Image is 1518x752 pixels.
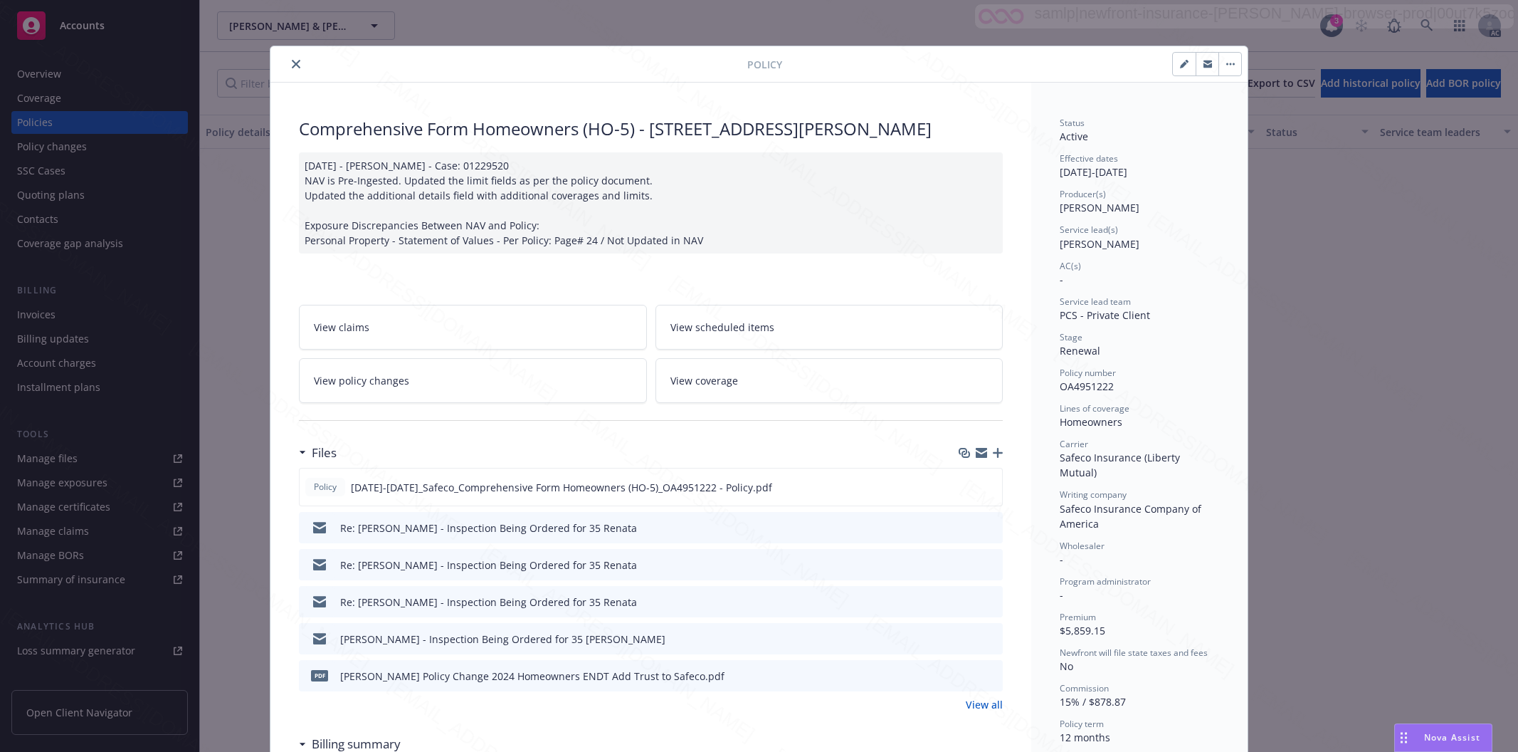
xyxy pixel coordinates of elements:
button: download file [961,632,973,647]
div: Re: [PERSON_NAME] - Inspection Being Ordered for 35 Renata [340,521,637,536]
span: 12 months [1060,731,1110,744]
a: View scheduled items [655,305,1003,350]
span: View policy changes [314,373,409,388]
span: Policy [311,481,339,493]
button: download file [961,521,973,536]
span: - [1060,588,1063,602]
span: Newfront will file state taxes and fees [1060,647,1208,659]
button: close [288,56,305,73]
button: download file [961,480,972,495]
span: AC(s) [1060,260,1081,272]
div: Re: [PERSON_NAME] - Inspection Being Ordered for 35 Renata [340,558,637,573]
button: preview file [984,632,997,647]
span: - [1060,553,1063,566]
span: Writing company [1060,489,1127,501]
span: Service lead team [1060,296,1131,308]
span: Producer(s) [1060,188,1106,200]
div: Drag to move [1395,724,1413,751]
span: [PERSON_NAME] [1060,237,1139,251]
div: [PERSON_NAME] - Inspection Being Ordered for 35 [PERSON_NAME] [340,632,665,647]
button: preview file [984,669,997,684]
button: preview file [984,558,997,573]
button: preview file [984,521,997,536]
span: Policy [747,57,782,72]
span: Policy number [1060,367,1116,379]
span: Homeowners [1060,415,1122,429]
span: View claims [314,320,369,335]
span: Safeco Insurance (Liberty Mutual) [1060,451,1183,479]
span: Status [1060,117,1085,129]
a: View claims [299,305,647,350]
div: Files [299,444,337,462]
span: Service lead(s) [1060,224,1118,236]
a: View all [966,697,1003,712]
a: View policy changes [299,358,647,403]
button: Nova Assist [1394,724,1492,752]
button: preview file [984,480,996,495]
span: $5,859.15 [1060,624,1105,637]
span: [DATE]-[DATE]_Safeco_Comprehensive Form Homeowners (HO-5)_OA4951222 - Policy.pdf [351,480,772,495]
span: View coverage [670,373,738,388]
span: OA4951222 [1060,380,1114,393]
div: Comprehensive Form Homeowners (HO-5) - [STREET_ADDRESS][PERSON_NAME] [299,117,1003,141]
button: download file [961,669,973,684]
div: Re: [PERSON_NAME] - Inspection Being Ordered for 35 Renata [340,595,637,610]
span: Premium [1060,611,1096,623]
span: Renewal [1060,344,1100,357]
span: Wholesaler [1060,540,1105,552]
span: Carrier [1060,438,1088,450]
span: Commission [1060,682,1109,694]
span: Stage [1060,331,1082,343]
span: Policy term [1060,718,1104,730]
span: View scheduled items [670,320,774,335]
button: preview file [984,595,997,610]
span: PCS - Private Client [1060,308,1150,322]
h3: Files [312,444,337,462]
span: Safeco Insurance Company of America [1060,502,1204,531]
div: [PERSON_NAME] Policy Change 2024 Homeowners ENDT Add Trust to Safeco.pdf [340,669,724,684]
button: download file [961,558,973,573]
div: [DATE] - [DATE] [1060,152,1219,179]
span: [PERSON_NAME] [1060,201,1139,214]
span: Program administrator [1060,575,1151,587]
span: Effective dates [1060,152,1118,164]
span: Active [1060,130,1088,143]
span: - [1060,273,1063,286]
button: download file [961,595,973,610]
span: pdf [311,670,328,681]
span: 15% / $878.87 [1060,695,1126,709]
span: No [1060,659,1073,673]
div: [DATE] - [PERSON_NAME] - Case: 01229520 NAV is Pre-Ingested. Updated the limit fields as per the ... [299,152,1003,254]
span: Nova Assist [1424,731,1480,743]
span: Lines of coverage [1060,402,1129,414]
a: View coverage [655,358,1003,403]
